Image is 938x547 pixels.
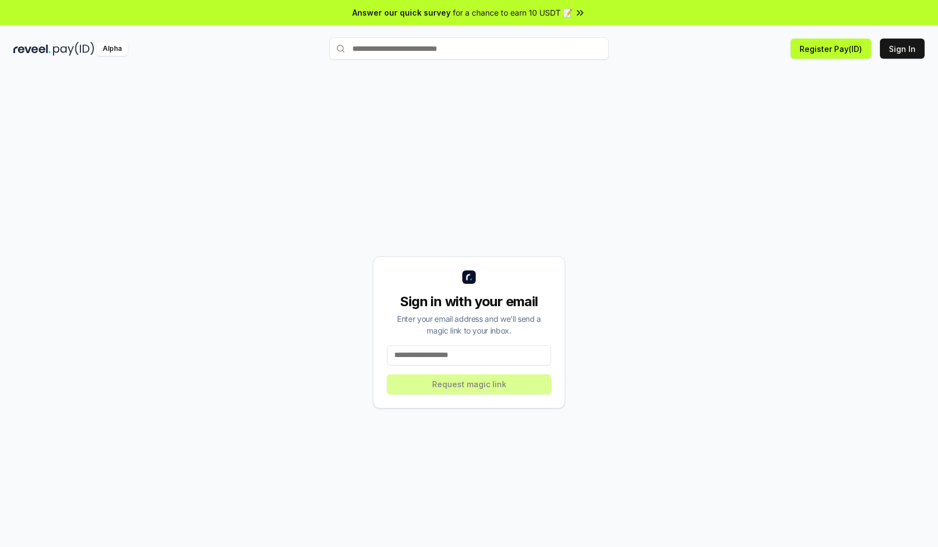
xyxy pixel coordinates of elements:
button: Sign In [880,39,925,59]
div: Sign in with your email [387,293,551,311]
span: Answer our quick survey [352,7,451,18]
div: Alpha [97,42,128,56]
img: logo_small [462,270,476,284]
img: pay_id [53,42,94,56]
div: Enter your email address and we’ll send a magic link to your inbox. [387,313,551,336]
button: Register Pay(ID) [791,39,871,59]
img: reveel_dark [13,42,51,56]
span: for a chance to earn 10 USDT 📝 [453,7,572,18]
